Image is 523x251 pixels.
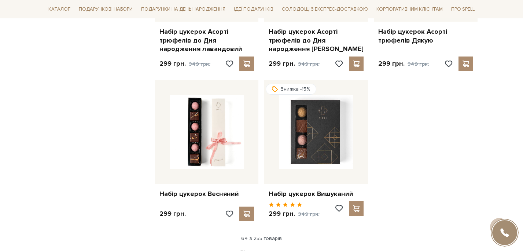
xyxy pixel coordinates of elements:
span: 349 грн. [189,61,210,67]
a: Солодощі з експрес-доставкою [279,3,371,15]
p: 299 грн. [269,59,320,68]
a: Корпоративним клієнтам [373,3,446,15]
span: Ідеї подарунків [231,4,276,15]
span: Подарунки на День народження [138,4,228,15]
p: 299 грн. [159,210,186,218]
div: 64 з 255 товарів [43,235,481,242]
div: Знижка -15% [266,84,316,95]
span: 349 грн. [408,61,429,67]
span: 349 грн. [298,211,320,217]
a: Набір цукерок Асорті трюфелів до Дня народження [PERSON_NAME] [269,28,364,53]
span: Подарункові набори [76,4,136,15]
p: 299 грн. [159,59,210,68]
p: 299 грн. [378,59,429,68]
p: 299 грн. [269,210,320,218]
a: Набір цукерок Весняний [159,190,254,198]
a: Набір цукерок Асорті трюфелів Дякую [378,28,473,45]
span: 349 грн. [298,61,320,67]
a: Набір цукерок Асорті трюфелів до Дня народження лавандовий [159,28,254,53]
span: Про Spell [448,4,478,15]
a: Набір цукерок Вишуканий [269,190,364,198]
span: Каталог [45,4,73,15]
